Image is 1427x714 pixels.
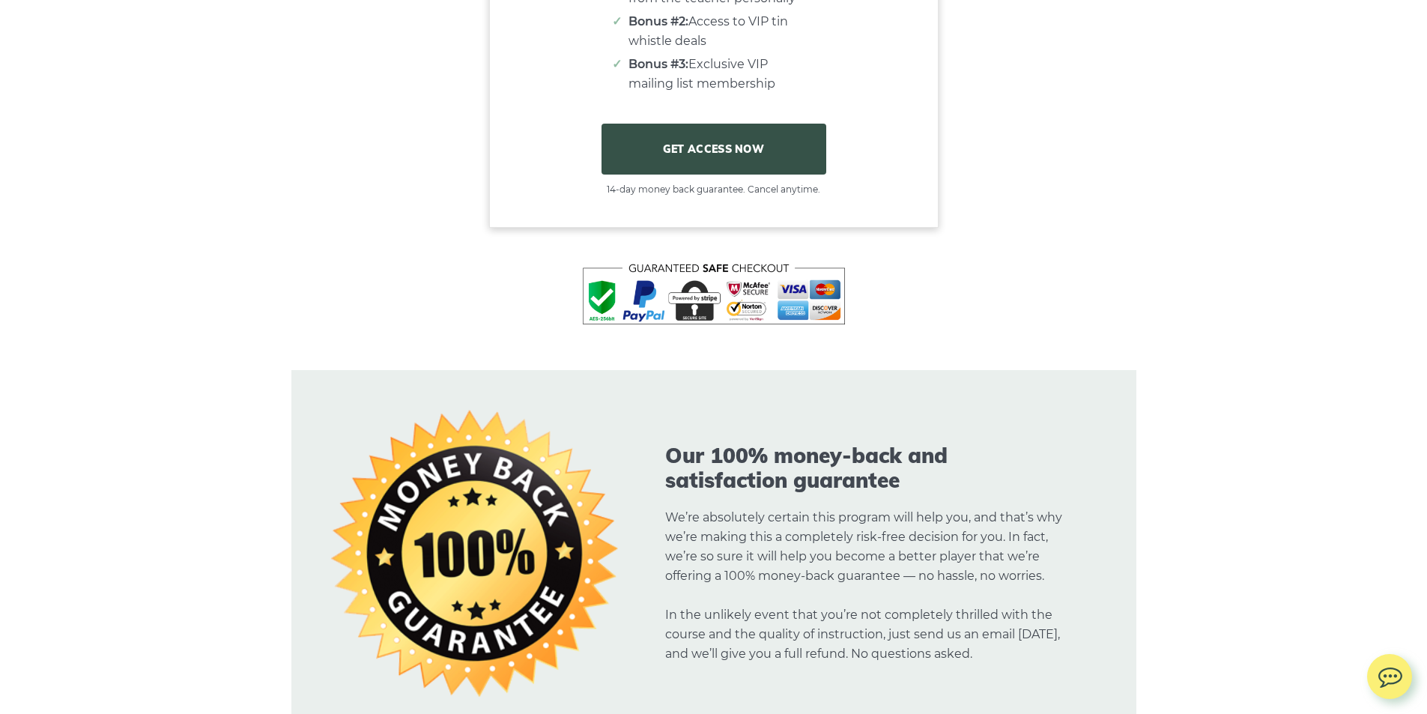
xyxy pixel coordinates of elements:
[628,14,688,28] strong: Bonus #2:
[583,264,845,324] img: Tin Whistle Course - Safe checkout
[628,55,814,94] li: Exclusive VIP mailing list membership
[490,182,938,197] span: 14-day money back guarantee. Cancel anytime.
[1367,654,1412,692] img: chat.svg
[665,508,1067,664] p: We’re absolutely certain this program will help you, and that’s why we’re making this a completel...
[315,395,632,712] img: Tin Whistle Course - Moneyback guarantee
[602,124,826,175] a: GET ACCESS NOW
[628,12,814,51] li: Access to VIP tin whistle deals
[665,443,1067,493] h3: Our 100% money-back and satisfaction guarantee
[628,57,688,71] strong: Bonus #3:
